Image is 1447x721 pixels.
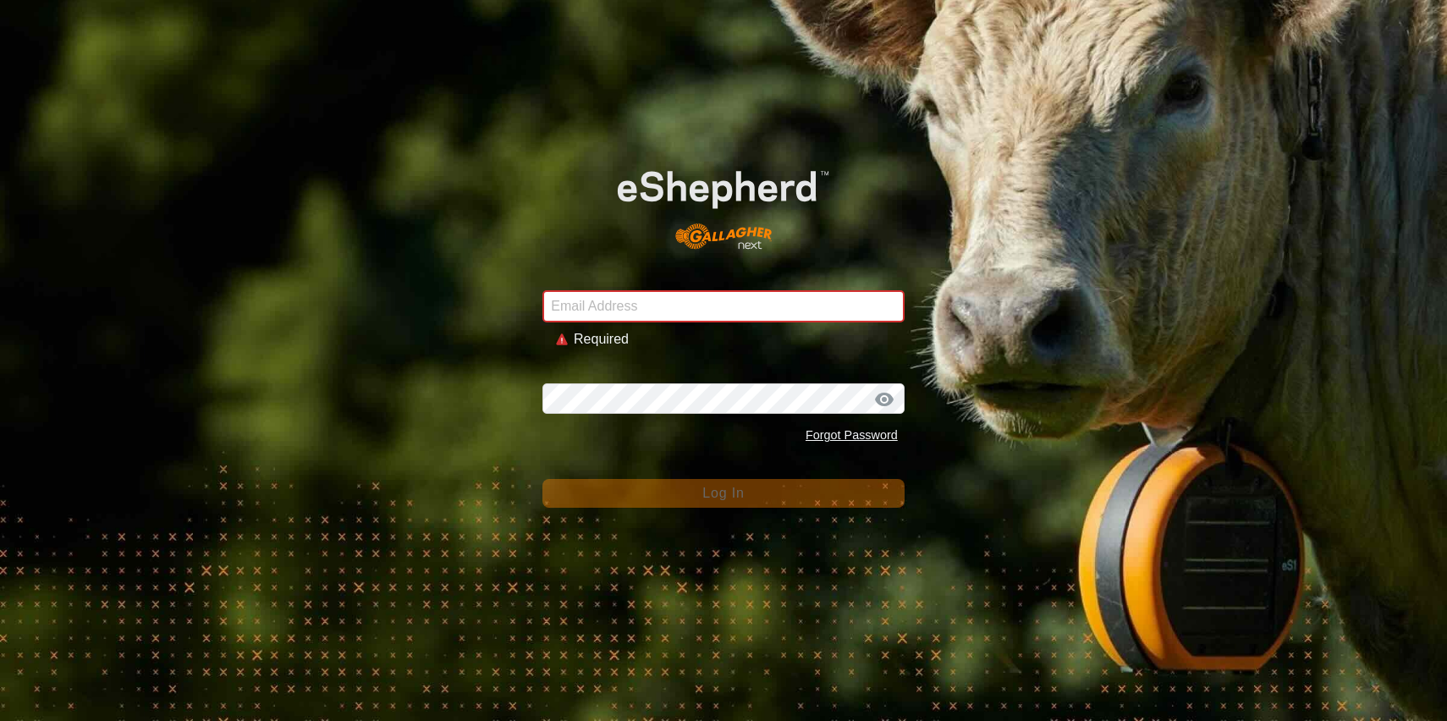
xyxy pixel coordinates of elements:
[702,486,744,500] span: Log In
[579,140,868,264] img: E-shepherd Logo
[574,329,891,349] div: Required
[542,479,905,508] button: Log In
[806,428,898,442] a: Forgot Password
[542,290,905,322] input: Email Address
